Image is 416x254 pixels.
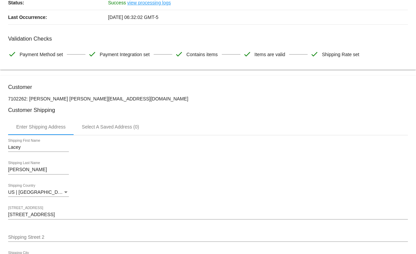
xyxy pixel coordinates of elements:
[8,212,408,217] input: Shipping Street 1
[243,50,251,58] mat-icon: check
[8,36,408,42] h3: Validation Checks
[322,47,359,62] span: Shipping Rate set
[88,50,96,58] mat-icon: check
[310,50,318,58] mat-icon: check
[8,10,108,24] p: Last Occurrence:
[8,190,69,195] mat-select: Shipping Country
[8,235,408,240] input: Shipping Street 2
[20,47,63,62] span: Payment Method set
[8,189,68,195] span: US | [GEOGRAPHIC_DATA]
[8,50,16,58] mat-icon: check
[186,47,218,62] span: Contains items
[82,124,139,130] div: Select A Saved Address (0)
[100,47,150,62] span: Payment Integration set
[8,145,69,150] input: Shipping First Name
[16,124,66,130] div: Enter Shipping Address
[8,167,69,172] input: Shipping Last Name
[175,50,183,58] mat-icon: check
[8,84,408,90] h3: Customer
[255,47,285,62] span: Items are valid
[8,96,408,101] p: 7102262: [PERSON_NAME] [PERSON_NAME][EMAIL_ADDRESS][DOMAIN_NAME]
[108,15,158,20] span: [DATE] 06:32:02 GMT-5
[8,107,408,113] h3: Customer Shipping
